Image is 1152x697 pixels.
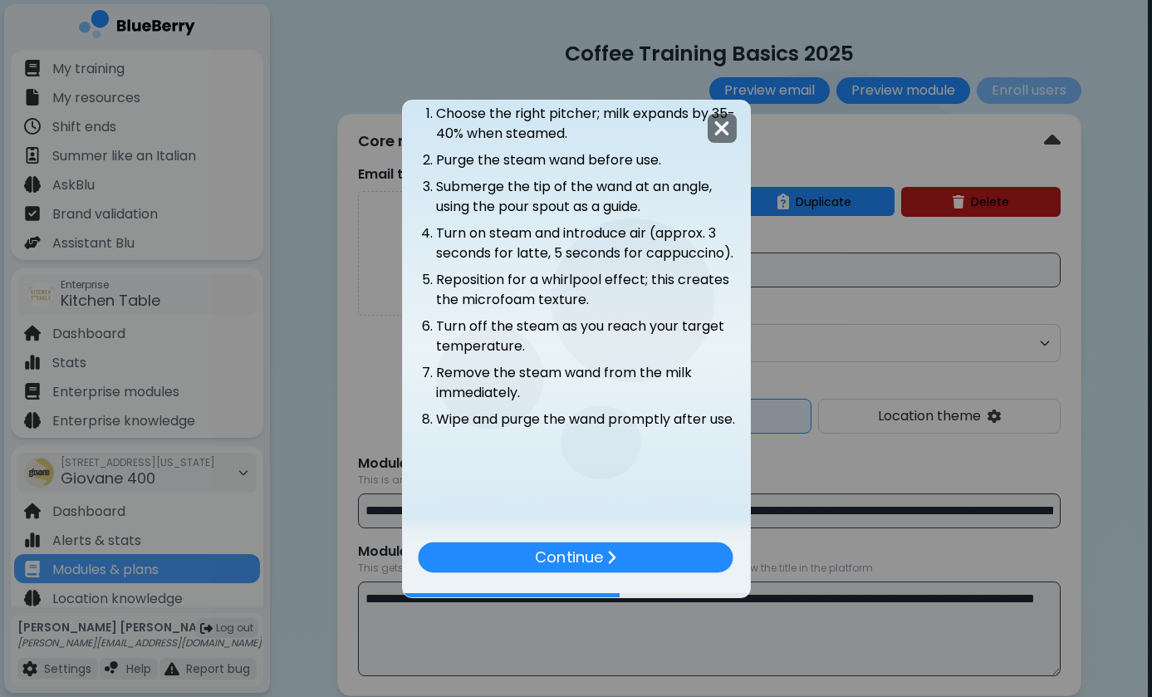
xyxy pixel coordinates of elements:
[436,363,737,403] li: Remove the steam wand from the milk immediately.
[436,270,737,310] li: Reposition for a whirlpool effect; this creates the microfoam texture.
[436,150,737,170] li: Purge the steam wand before use.
[436,177,737,217] li: Submerge the tip of the wand at an angle, using the pour spout as a guide.
[436,104,737,144] li: Choose the right pitcher; milk expands by 35-40% when steamed.
[713,117,730,140] img: close icon
[606,549,616,565] img: file icon
[13,14,683,204] body: Rich Text Area
[436,223,737,263] li: Turn on steam and introduce air (approx. 3 seconds for latte, 5 seconds for cappuccino).
[436,317,737,356] li: Turn off the steam as you reach your target temperature.
[13,14,683,189] body: Rich Text Area
[436,410,737,429] li: Wipe and purge the wand promptly after use.
[536,545,604,568] p: Continue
